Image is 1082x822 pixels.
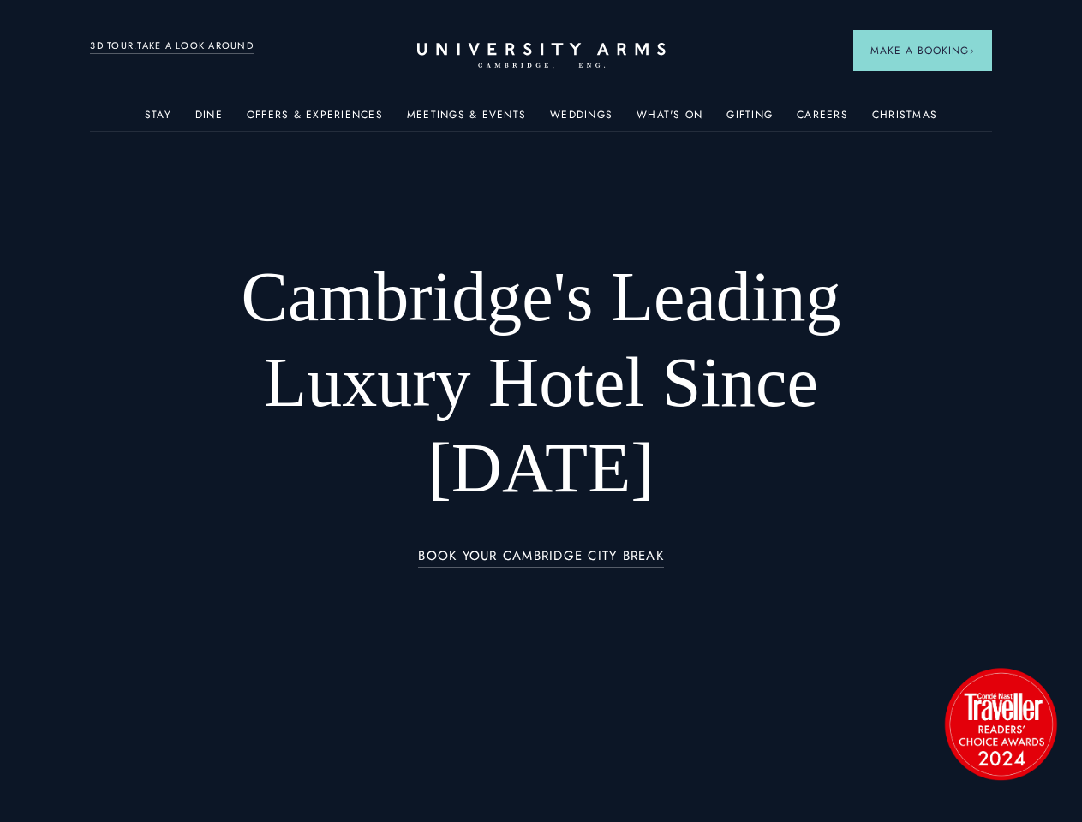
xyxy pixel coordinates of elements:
button: Make a BookingArrow icon [853,30,992,71]
a: What's On [637,109,702,131]
img: Arrow icon [969,48,975,54]
a: Christmas [872,109,937,131]
a: Stay [145,109,171,131]
a: Meetings & Events [407,109,526,131]
a: Dine [195,109,223,131]
img: image-2524eff8f0c5d55edbf694693304c4387916dea5-1501x1501-png [936,659,1065,788]
a: Weddings [550,109,613,131]
a: Home [417,43,666,69]
a: 3D TOUR:TAKE A LOOK AROUND [90,39,254,54]
h1: Cambridge's Leading Luxury Hotel Since [DATE] [181,254,902,511]
a: Gifting [726,109,773,131]
a: BOOK YOUR CAMBRIDGE CITY BREAK [418,549,664,569]
a: Careers [797,109,848,131]
a: Offers & Experiences [247,109,383,131]
span: Make a Booking [870,43,975,58]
